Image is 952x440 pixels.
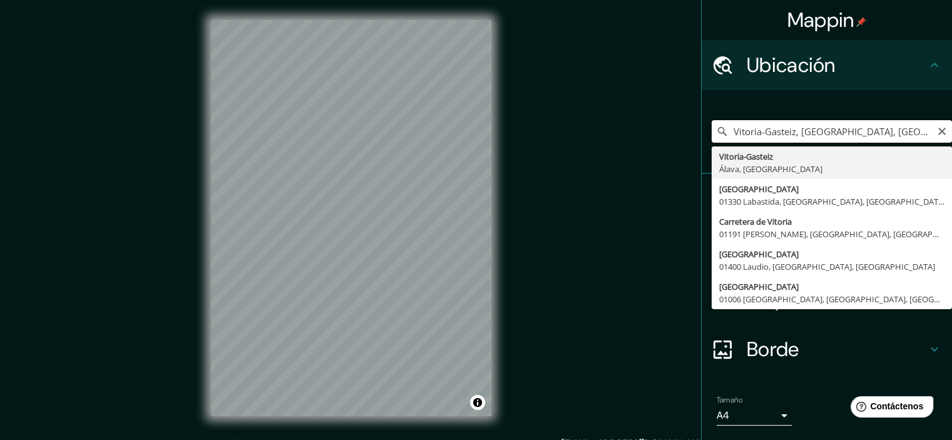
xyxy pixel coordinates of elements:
[211,20,491,416] canvas: Mapa
[719,151,773,162] font: Vitoria-Gasteiz
[702,274,952,324] div: Disposición
[717,406,792,426] div: A4
[702,40,952,90] div: Ubicación
[719,261,935,272] font: 01400 Laudio, [GEOGRAPHIC_DATA], [GEOGRAPHIC_DATA]
[719,196,946,207] font: 01330 Labastida, [GEOGRAPHIC_DATA], [GEOGRAPHIC_DATA]
[717,409,729,422] font: A4
[841,391,938,426] iframe: Lanzador de widgets de ayuda
[702,324,952,374] div: Borde
[787,7,854,33] font: Mappin
[719,281,799,292] font: [GEOGRAPHIC_DATA]
[856,17,866,27] img: pin-icon.png
[702,224,952,274] div: Estilo
[719,216,792,227] font: Carretera de Vitoria
[747,336,799,362] font: Borde
[470,395,485,410] button: Activar o desactivar atribución
[712,120,952,143] input: Elige tu ciudad o zona
[747,52,836,78] font: Ubicación
[719,163,822,175] font: Álava, [GEOGRAPHIC_DATA]
[702,174,952,224] div: Patas
[719,248,799,260] font: [GEOGRAPHIC_DATA]
[937,125,947,136] button: Claro
[717,395,742,405] font: Tamaño
[719,183,799,195] font: [GEOGRAPHIC_DATA]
